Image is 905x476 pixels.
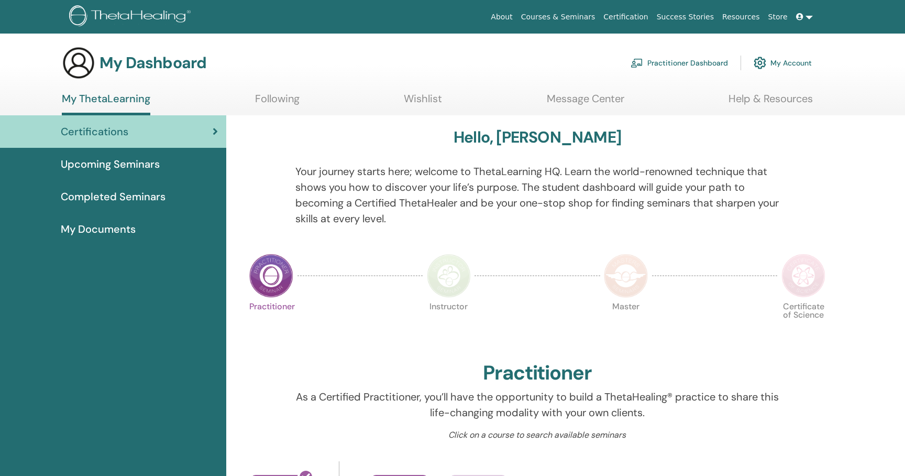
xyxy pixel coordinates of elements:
[754,51,812,74] a: My Account
[517,7,600,27] a: Courses & Seminars
[604,302,648,347] p: Master
[61,189,165,204] span: Completed Seminars
[100,53,206,72] h3: My Dashboard
[631,58,643,68] img: chalkboard-teacher.svg
[249,302,293,347] p: Practitioner
[61,124,128,139] span: Certifications
[781,302,825,347] p: Certificate of Science
[653,7,718,27] a: Success Stories
[454,128,621,147] h3: Hello, [PERSON_NAME]
[764,7,792,27] a: Store
[599,7,652,27] a: Certification
[69,5,194,29] img: logo.png
[404,92,442,113] a: Wishlist
[249,254,293,298] img: Practitioner
[483,361,592,385] h2: Practitioner
[781,254,825,298] img: Certificate of Science
[427,254,471,298] img: Instructor
[255,92,300,113] a: Following
[487,7,516,27] a: About
[61,156,160,172] span: Upcoming Seminars
[62,92,150,115] a: My ThetaLearning
[62,46,95,80] img: generic-user-icon.jpg
[604,254,648,298] img: Master
[427,302,471,347] p: Instructor
[547,92,624,113] a: Message Center
[295,429,780,441] p: Click on a course to search available seminars
[718,7,764,27] a: Resources
[295,164,780,226] p: Your journey starts here; welcome to ThetaLearning HQ. Learn the world-renowned technique that sh...
[754,54,766,72] img: cog.svg
[631,51,728,74] a: Practitioner Dashboard
[295,389,780,420] p: As a Certified Practitioner, you’ll have the opportunity to build a ThetaHealing® practice to sha...
[729,92,813,113] a: Help & Resources
[61,221,136,237] span: My Documents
